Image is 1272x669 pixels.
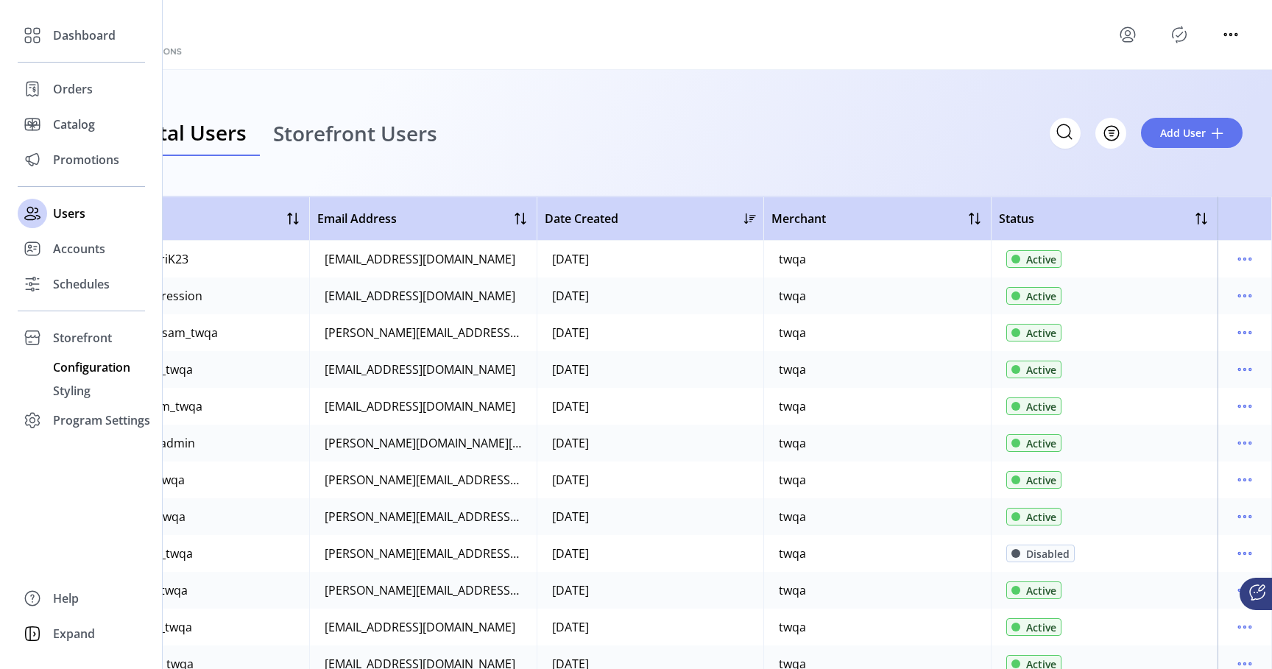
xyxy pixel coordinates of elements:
span: Active [1026,362,1056,378]
span: Styling [53,382,91,400]
button: Publisher Panel [1167,23,1191,46]
span: Active [1026,289,1056,304]
div: twqa [779,618,806,636]
a: Storefront Users [260,110,451,157]
div: [PERSON_NAME][EMAIL_ADDRESS][PERSON_NAME][DOMAIN_NAME] [325,471,521,489]
span: Dashboard [53,26,116,44]
td: [DATE] [537,572,763,609]
button: menu [1233,247,1257,271]
td: [DATE] [537,277,763,314]
span: Program Settings [53,411,150,429]
span: Active [1026,436,1056,451]
span: Users [53,205,85,222]
div: [PERSON_NAME][EMAIL_ADDRESS][PERSON_NAME][DOMAIN_NAME] [325,324,521,341]
span: Help [53,590,79,607]
td: [DATE] [537,388,763,425]
div: twqa [779,287,806,305]
span: Active [1026,399,1056,414]
div: twqa [779,250,806,268]
button: Add User [1141,118,1243,148]
div: twqa [779,434,806,452]
td: [DATE] [537,535,763,572]
span: Email Address [317,210,397,227]
span: Accounts [53,240,105,258]
div: [PERSON_NAME][EMAIL_ADDRESS][PERSON_NAME][DOMAIN_NAME] [325,581,521,599]
button: menu [1219,23,1243,46]
td: [DATE] [537,425,763,461]
button: menu [1233,321,1257,344]
span: Disabled [1026,546,1070,562]
div: [EMAIL_ADDRESS][DOMAIN_NAME] [325,618,515,636]
span: Schedules [53,275,110,293]
button: menu [1233,431,1257,455]
div: twqa [779,545,806,562]
div: rajeshsam_twqa [127,324,218,341]
td: [DATE] [537,241,763,277]
button: menu [1233,468,1257,492]
div: [PERSON_NAME][EMAIL_ADDRESS][PERSON_NAME][DOMAIN_NAME] [325,508,521,525]
span: Merchant [771,210,826,227]
button: menu [1233,505,1257,528]
div: pj_regression [127,287,202,305]
div: twqa [779,324,806,341]
td: [DATE] [537,498,763,535]
div: twqa [779,471,806,489]
span: Orders [53,80,93,98]
div: [EMAIL_ADDRESS][DOMAIN_NAME] [325,361,515,378]
div: twqa [779,361,806,378]
a: Portal Users [112,110,260,157]
button: menu [1116,23,1139,46]
span: Active [1026,509,1056,525]
span: Active [1026,620,1056,635]
td: [DATE] [537,314,763,351]
button: Filter Button [1095,118,1126,149]
span: Add User [1160,125,1206,141]
div: twqa [779,397,806,415]
span: Expand [53,625,95,643]
button: menu [1233,578,1257,602]
span: Promotions [53,151,119,169]
span: Catalog [53,116,95,133]
button: menu [1233,542,1257,565]
button: menu [1233,394,1257,418]
span: Active [1026,325,1056,341]
div: [EMAIL_ADDRESS][DOMAIN_NAME] [325,250,515,268]
td: [DATE] [537,351,763,388]
span: Active [1026,252,1056,267]
div: [PERSON_NAME][DOMAIN_NAME][EMAIL_ADDRESS][DOMAIN_NAME] [325,434,521,452]
span: Portal Users [125,122,247,143]
span: Configuration [53,358,130,376]
td: [DATE] [537,609,763,645]
input: Search [1050,118,1081,149]
button: menu [1233,284,1257,308]
div: [EMAIL_ADDRESS][DOMAIN_NAME] [325,397,515,415]
div: [EMAIL_ADDRESS][DOMAIN_NAME] [325,287,515,305]
span: Storefront [53,329,112,347]
div: twqa [779,581,806,599]
div: [PERSON_NAME][EMAIL_ADDRESS][DOMAIN_NAME] [325,545,521,562]
button: menu [1233,615,1257,639]
button: menu [1233,358,1257,381]
span: Date Created [545,210,618,227]
div: twqa [779,508,806,525]
span: Active [1026,472,1056,488]
span: Status [999,210,1034,227]
td: [DATE] [537,461,763,498]
div: qateam_twqa [127,397,202,415]
span: Active [1026,583,1056,598]
span: Storefront Users [273,123,437,144]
